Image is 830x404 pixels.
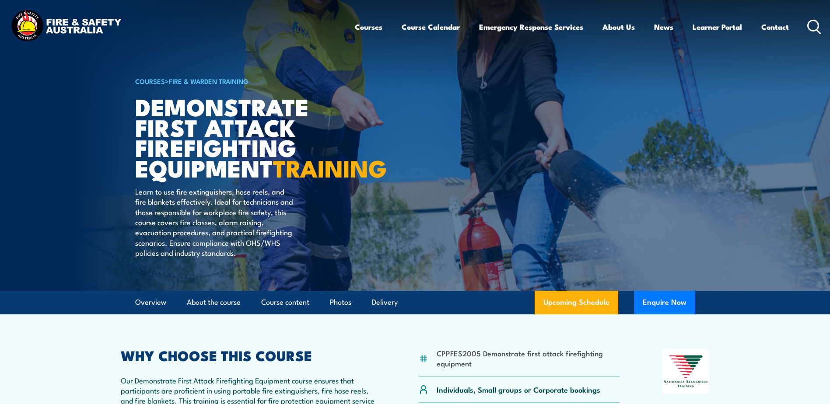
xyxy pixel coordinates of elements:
img: Nationally Recognised Training logo. [662,349,710,394]
a: Learner Portal [693,15,742,38]
a: About the course [187,291,241,314]
h6: > [135,76,351,86]
a: Course Calendar [402,15,460,38]
a: Overview [135,291,166,314]
p: Learn to use fire extinguishers, hose reels, and fire blankets effectively. Ideal for technicians... [135,186,295,258]
p: Individuals, Small groups or Corporate bookings [437,384,600,394]
a: Emergency Response Services [479,15,583,38]
h2: WHY CHOOSE THIS COURSE [121,349,376,361]
button: Enquire Now [634,291,695,314]
a: Delivery [372,291,398,314]
a: Contact [761,15,789,38]
a: About Us [602,15,635,38]
a: COURSES [135,76,165,86]
strong: TRAINING [273,149,387,185]
li: CPPFES2005 Demonstrate first attack firefighting equipment [437,348,620,369]
h1: Demonstrate First Attack Firefighting Equipment [135,96,351,178]
a: News [654,15,673,38]
a: Fire & Warden Training [169,76,249,86]
a: Course content [261,291,309,314]
a: Upcoming Schedule [535,291,618,314]
a: Photos [330,291,351,314]
a: Courses [355,15,382,38]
